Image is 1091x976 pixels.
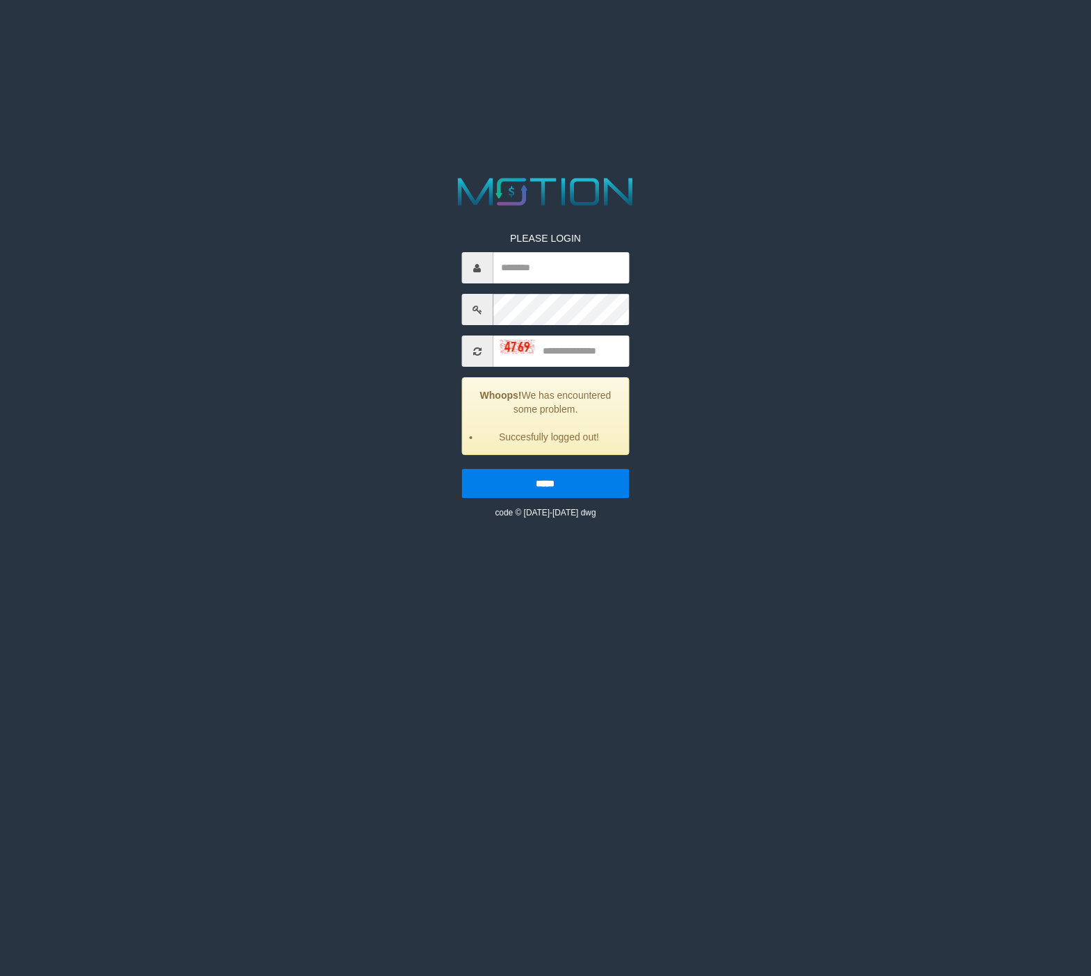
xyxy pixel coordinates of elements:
[495,508,596,518] small: code © [DATE]-[DATE] dwg
[500,340,534,354] img: captcha
[480,390,522,401] strong: Whoops!
[479,430,618,444] li: Succesfully logged out!
[450,173,641,210] img: MOTION_logo.png
[461,231,630,245] p: PLEASE LOGIN
[461,377,630,455] div: We has encountered some problem.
